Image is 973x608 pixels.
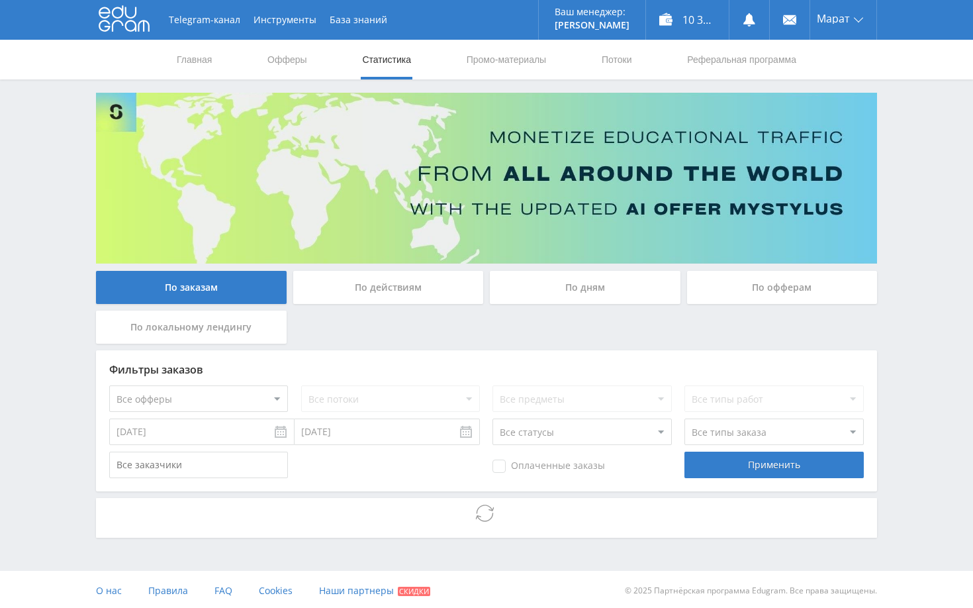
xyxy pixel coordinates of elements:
[266,40,308,79] a: Офферы
[687,271,878,304] div: По офферам
[600,40,633,79] a: Потоки
[490,271,680,304] div: По дням
[398,587,430,596] span: Скидки
[96,271,287,304] div: По заказам
[817,13,850,24] span: Марат
[96,311,287,344] div: По локальному лендингу
[109,452,288,478] input: Все заказчики
[96,584,122,597] span: О нас
[96,93,877,264] img: Banner
[293,271,484,304] div: По действиям
[148,584,188,597] span: Правила
[175,40,213,79] a: Главная
[319,584,394,597] span: Наши партнеры
[214,584,232,597] span: FAQ
[555,20,629,30] p: [PERSON_NAME]
[492,460,605,473] span: Оплаченные заказы
[686,40,798,79] a: Реферальная программа
[555,7,629,17] p: Ваш менеджер:
[684,452,863,478] div: Применить
[465,40,547,79] a: Промо-материалы
[259,584,293,597] span: Cookies
[361,40,412,79] a: Статистика
[109,364,864,376] div: Фильтры заказов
